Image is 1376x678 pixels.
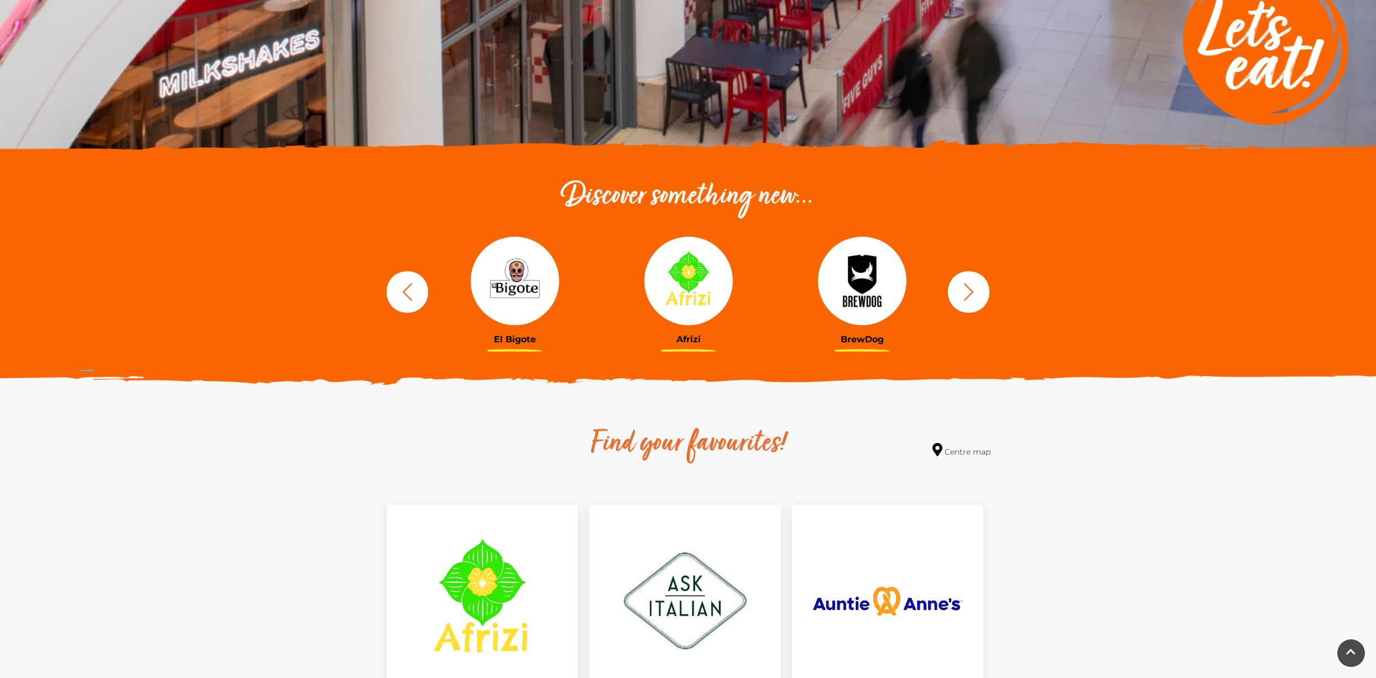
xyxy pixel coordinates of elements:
a: BrewDog [784,237,941,345]
h3: Afrizi [610,334,767,345]
a: Afrizi [610,237,767,345]
a: Centre map [932,443,991,458]
h3: BrewDog [784,334,941,345]
h2: Find your favourites! [486,426,890,462]
h2: Discover something new... [381,179,995,215]
a: El Bigote [436,237,593,345]
h3: El Bigote [436,334,593,345]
